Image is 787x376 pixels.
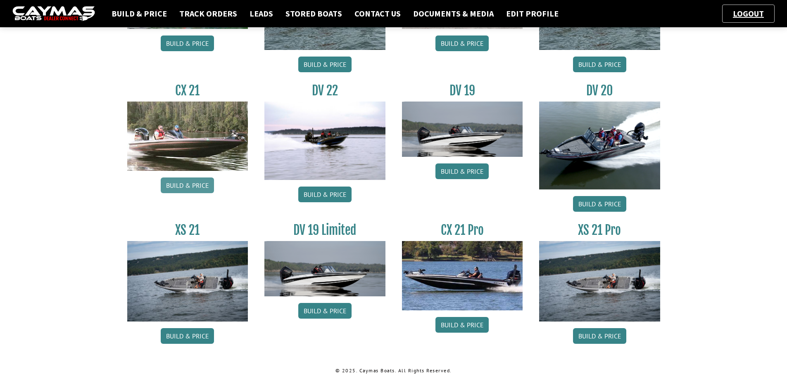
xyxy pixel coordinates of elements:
a: Contact Us [350,8,405,19]
a: Build & Price [435,163,489,179]
a: Build & Price [161,35,214,51]
a: Stored Boats [281,8,346,19]
img: XS_21_thumbnail.jpg [539,241,660,322]
p: © 2025. Caymas Boats. All Rights Reserved. [127,367,660,374]
h3: DV 22 [264,83,385,98]
a: Build & Price [573,196,626,212]
a: Build & Price [298,57,352,72]
a: Build & Price [573,328,626,344]
a: Documents & Media [409,8,498,19]
a: Build & Price [161,177,214,193]
a: Build & Price [573,57,626,72]
a: Build & Price [298,303,352,319]
a: Edit Profile [502,8,563,19]
a: Build & Price [298,187,352,202]
a: Logout [729,8,768,19]
a: Build & Price [435,35,489,51]
img: caymas-dealer-connect-2ed40d3bc7270c1d8d7ffb4b79bf05adc795679939227970def78ec6f6c03838.gif [12,6,95,21]
img: CX21_thumb.jpg [127,102,248,171]
img: dv-19-ban_from_website_for_caymas_connect.png [402,102,523,157]
img: CX-21Pro_thumbnail.jpg [402,241,523,310]
a: Leads [245,8,277,19]
h3: CX 21 Pro [402,222,523,238]
h3: XS 21 Pro [539,222,660,238]
a: Track Orders [175,8,241,19]
img: dv-19-ban_from_website_for_caymas_connect.png [264,241,385,296]
h3: CX 21 [127,83,248,98]
a: Build & Price [435,317,489,333]
h3: DV 19 [402,83,523,98]
a: Build & Price [107,8,171,19]
h3: DV 19 Limited [264,222,385,238]
h3: DV 20 [539,83,660,98]
a: Build & Price [161,328,214,344]
img: DV_20_from_website_for_caymas_connect.png [539,102,660,189]
img: XS_21_thumbnail.jpg [127,241,248,322]
img: DV22_original_motor_cropped_for_caymas_connect.jpg [264,102,385,180]
h3: XS 21 [127,222,248,238]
